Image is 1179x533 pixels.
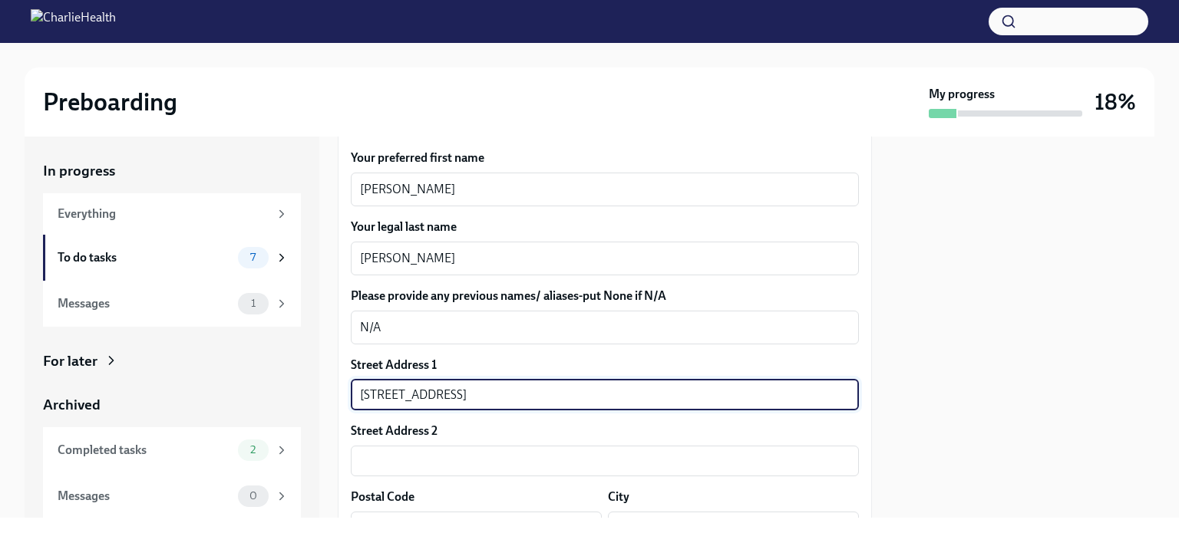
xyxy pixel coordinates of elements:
[58,249,232,266] div: To do tasks
[43,395,301,415] a: Archived
[241,444,265,456] span: 2
[351,357,437,373] label: Street Address 1
[43,351,97,371] div: For later
[351,150,859,166] label: Your preferred first name
[608,489,629,505] label: City
[43,351,301,371] a: For later
[351,288,859,304] label: Please provide any previous names/ aliases-put None if N/A
[43,281,301,327] a: Messages1
[43,87,177,117] h2: Preboarding
[360,318,850,337] textarea: N/A
[43,235,301,281] a: To do tasks7
[240,490,266,502] span: 0
[58,295,232,312] div: Messages
[351,219,859,235] label: Your legal last name
[929,86,995,103] strong: My progress
[360,180,850,199] textarea: [PERSON_NAME]
[1095,88,1136,116] h3: 18%
[43,161,301,181] a: In progress
[58,206,269,222] div: Everything
[241,252,265,263] span: 7
[58,442,232,459] div: Completed tasks
[360,249,850,268] textarea: [PERSON_NAME]
[351,489,414,505] label: Postal Code
[43,427,301,473] a: Completed tasks2
[43,473,301,519] a: Messages0
[58,488,232,505] div: Messages
[242,298,265,309] span: 1
[351,423,438,439] label: Street Address 2
[31,9,116,34] img: CharlieHealth
[43,193,301,235] a: Everything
